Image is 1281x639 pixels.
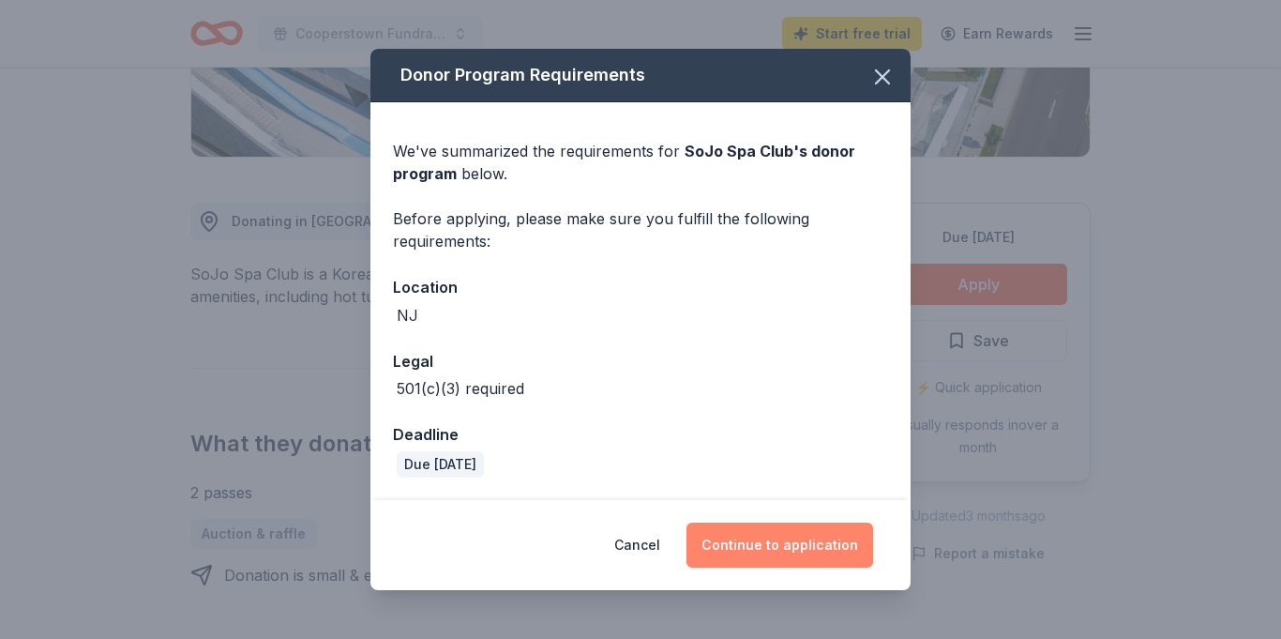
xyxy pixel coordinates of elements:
div: Donor Program Requirements [370,49,911,102]
div: 501(c)(3) required [397,377,524,400]
div: NJ [397,304,418,327]
div: Due [DATE] [397,451,484,478]
button: Continue to application [686,523,873,568]
div: Before applying, please make sure you fulfill the following requirements: [393,207,888,252]
div: Deadline [393,422,888,447]
button: Cancel [614,523,660,568]
div: Legal [393,349,888,373]
div: We've summarized the requirements for below. [393,140,888,185]
div: Location [393,275,888,299]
